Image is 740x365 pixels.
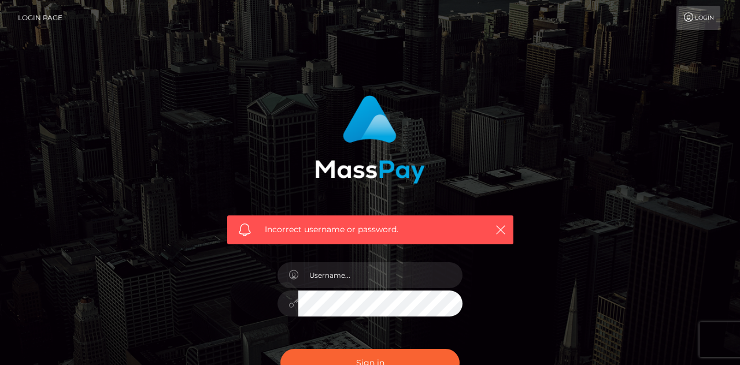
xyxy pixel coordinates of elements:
[265,224,476,236] span: Incorrect username or password.
[18,6,62,30] a: Login Page
[315,95,425,184] img: MassPay Login
[298,262,462,288] input: Username...
[676,6,720,30] a: Login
